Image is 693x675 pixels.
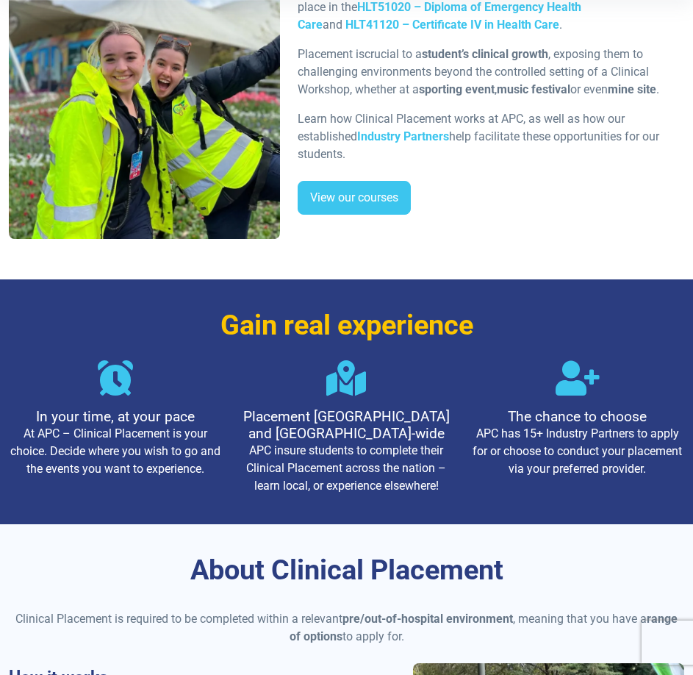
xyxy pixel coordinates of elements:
p: APC insure students to complete their Clinical Placement across the nation – learn local, or expe... [240,442,453,495]
h4: The chance to choose [471,408,684,425]
a: View our courses [298,181,411,215]
h4: Placement [GEOGRAPHIC_DATA] and [GEOGRAPHIC_DATA]-wide [240,408,453,442]
p: APC has 15+ Industry Partners to apply for or choose to conduct your placement via your preferred... [471,425,684,478]
span: and [323,18,342,32]
p: Learn how Clinical Placement works at APC, as well as how our established help facilitate these o... [298,110,684,163]
span: Placement is [298,47,365,61]
p: crucial to a , exposing them to challenging environments beyond the controlled setting of a Clini... [298,46,684,99]
strong: student’s clinical growth [422,47,548,61]
p: At APC – Clinical Placement is your choice. Decide where you wish to go and the events you want t... [9,425,222,478]
a: Industry Partners [357,129,449,143]
strong: music festival [497,82,570,96]
h3: Gain real experience [9,309,684,343]
a: HLT41120 – Certificate IV in Health Care [345,18,559,32]
strong: sporting event [419,82,495,96]
strong: pre/out-of-hospital environment [342,612,513,626]
h3: About Clinical Placement [9,554,684,587]
p: Clinical Placement is required to be completed within a relevant , meaning that you have a to app... [9,593,684,646]
h4: In your time, at your pace [9,408,222,425]
span: . [559,18,562,32]
strong: mine site [608,82,656,96]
